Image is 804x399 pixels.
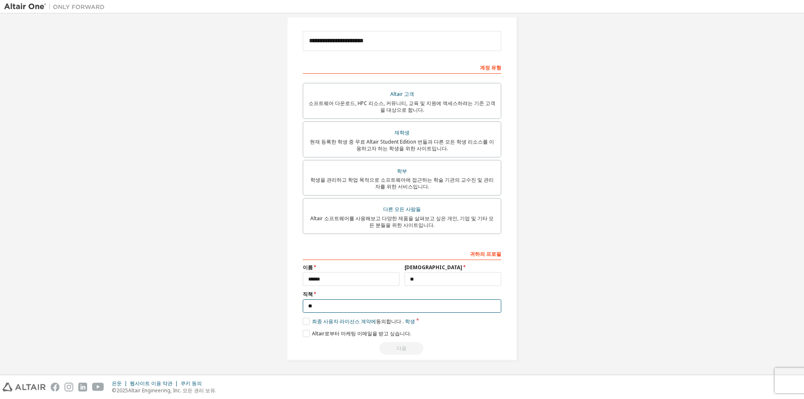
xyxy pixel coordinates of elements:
font: 웹사이트 이용 약관 [130,380,173,387]
div: Read and acccept EULA to continue [303,342,501,355]
font: 학부 [397,167,407,175]
font: Altair 소프트웨어를 사용해보고 다양한 제품을 살펴보고 싶은 개인, 기업 및 기타 모든 분들을 위한 사이트입니다. [310,215,494,229]
font: [DEMOGRAPHIC_DATA] [405,264,462,271]
img: instagram.svg [64,383,73,391]
font: 쿠키 동의 [180,380,202,387]
font: Altair 고객 [390,90,414,98]
img: youtube.svg [92,383,104,391]
font: 학생을 관리하고 학업 목적으로 소프트웨어에 접근하는 학술 기관의 교수진 및 관리자를 위한 서비스입니다. [310,176,494,190]
font: 학생 [405,318,415,325]
font: 귀하의 프로필 [470,250,501,257]
font: 다른 모든 사람들 [383,206,421,213]
font: 현재 등록한 학생 중 무료 Altair Student Edition 번들과 다른 모든 학생 리소스를 이용하고자 하는 학생을 위한 사이트입니다. [310,138,494,152]
font: 이름 [303,264,313,271]
font: 직책 [303,291,313,298]
font: 동의합니다 . [376,318,404,325]
font: Altair로부터 마케팅 이메일을 받고 싶습니다. [312,330,411,337]
img: 알타이르 원 [4,3,109,11]
img: linkedin.svg [78,383,87,391]
img: altair_logo.svg [3,383,46,391]
font: 재학생 [394,129,410,136]
font: 2025 [116,387,128,394]
font: 계정 유형 [480,64,501,71]
font: 최종 사용자 라이선스 계약에 [312,318,376,325]
font: © [112,387,116,394]
font: 소프트웨어 다운로드, HPC 리소스, 커뮤니티, 교육 및 지원에 액세스하려는 기존 고객을 대상으로 합니다. [309,100,495,113]
font: 은둔 [112,380,122,387]
img: facebook.svg [51,383,59,391]
font: Altair Engineering, Inc. 모든 권리 보유. [128,387,216,394]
